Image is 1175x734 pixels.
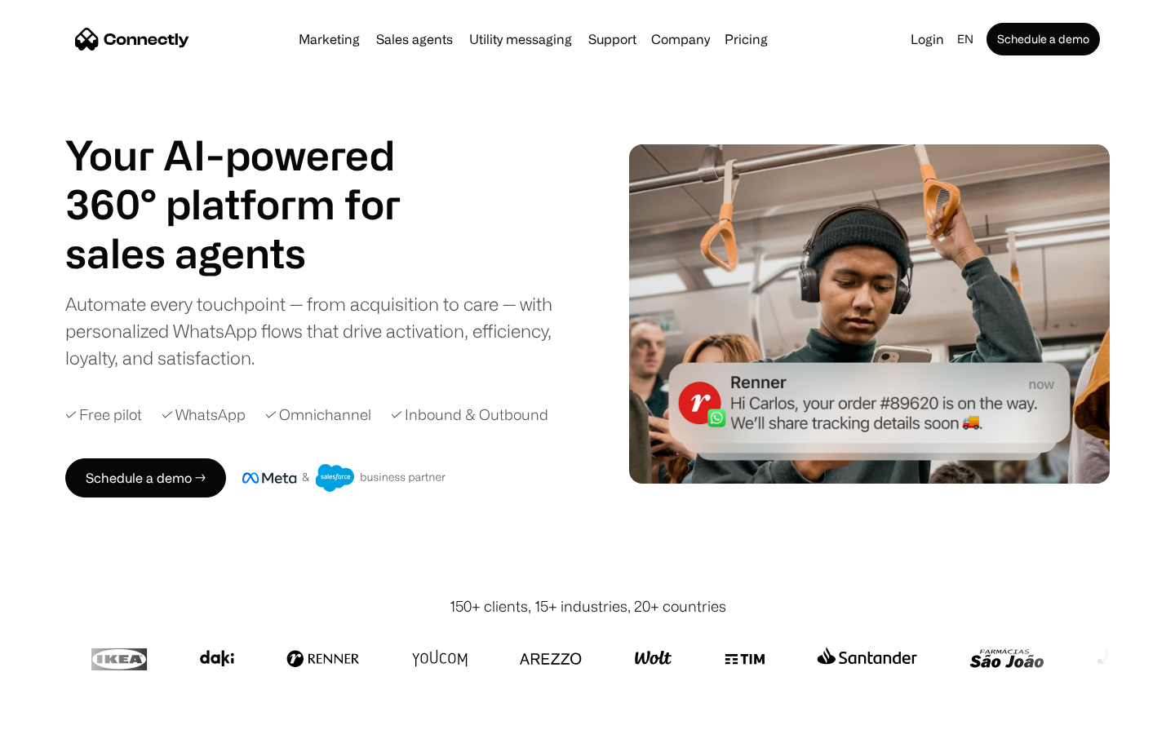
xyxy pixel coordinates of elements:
[582,33,643,46] a: Support
[718,33,774,46] a: Pricing
[987,23,1100,55] a: Schedule a demo
[16,704,98,728] aside: Language selected: English
[292,33,366,46] a: Marketing
[65,458,226,497] a: Schedule a demo →
[65,290,579,371] div: Automate every touchpoint — from acquisition to care — with personalized WhatsApp flows that driv...
[651,28,710,51] div: Company
[391,404,548,426] div: ✓ Inbound & Outbound
[370,33,459,46] a: Sales agents
[450,595,726,617] div: 150+ clients, 15+ industries, 20+ countries
[242,464,446,492] img: Meta and Salesforce business partner badge.
[957,28,973,51] div: en
[65,130,441,228] h1: Your AI-powered 360° platform for
[65,228,441,277] h1: sales agents
[162,404,246,426] div: ✓ WhatsApp
[463,33,579,46] a: Utility messaging
[265,404,371,426] div: ✓ Omnichannel
[65,404,142,426] div: ✓ Free pilot
[33,705,98,728] ul: Language list
[904,28,951,51] a: Login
